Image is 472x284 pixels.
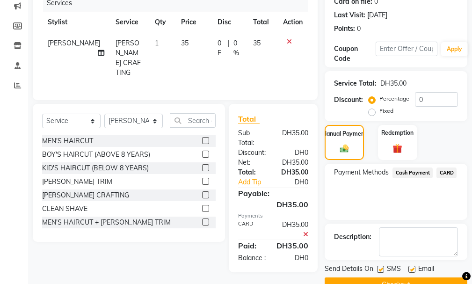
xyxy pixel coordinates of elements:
div: DH35.00 [273,220,315,240]
div: DH35.00 [273,128,315,148]
div: Balance : [231,253,273,263]
img: _cash.svg [337,144,351,153]
th: Stylist [42,12,110,33]
span: Cash Payment [392,167,433,178]
span: 35 [181,39,189,47]
div: DH35.00 [380,79,407,88]
th: Price [175,12,212,33]
span: 1 [155,39,159,47]
th: Total [247,12,277,33]
div: DH0 [280,177,315,187]
div: BOY'S HAIRCUT (ABOVE 8 YEARS) [42,150,150,160]
div: DH35.00 [269,240,315,251]
th: Disc [212,12,247,33]
span: | [228,38,230,58]
span: 35 [253,39,261,47]
div: DH35.00 [273,167,315,177]
span: Send Details On [325,264,373,276]
th: Service [110,12,149,33]
div: Total: [231,167,273,177]
th: Qty [149,12,175,33]
div: [PERSON_NAME] TRIM [42,177,112,187]
div: DH0 [273,148,315,158]
span: SMS [387,264,401,276]
div: MEN'S HAIRCUT + [PERSON_NAME] TRIM [42,218,171,227]
img: _gift.svg [390,143,405,154]
span: Email [418,264,434,276]
div: Points: [334,24,355,34]
span: [PERSON_NAME] CRAFTING [116,39,141,77]
div: DH35.00 [273,158,315,167]
div: Paid: [231,240,269,251]
div: CARD [231,220,273,240]
span: 0 % [233,38,242,58]
div: Service Total: [334,79,377,88]
div: 0 [357,24,361,34]
div: Discount: [334,95,363,105]
span: 0 F [218,38,225,58]
span: Total [238,114,260,124]
span: Payment Methods [334,167,389,177]
label: Manual Payment [322,130,367,138]
th: Action [277,12,308,33]
label: Fixed [379,107,393,115]
a: Add Tip [231,177,280,187]
label: Percentage [379,95,409,103]
input: Search or Scan [170,113,216,128]
div: Payable: [231,188,315,199]
div: [DATE] [367,10,387,20]
div: Payments [238,212,308,220]
div: Net: [231,158,273,167]
div: DH35.00 [231,199,315,210]
label: Redemption [381,129,414,137]
input: Enter Offer / Coupon Code [376,42,437,56]
span: [PERSON_NAME] [48,39,100,47]
div: KID'S HAIRCUT (BELOW 8 YEARS) [42,163,149,173]
div: Last Visit: [334,10,365,20]
div: Description: [334,232,371,242]
div: Discount: [231,148,273,158]
span: CARD [436,167,457,178]
div: CLEAN SHAVE [42,204,87,214]
div: Coupon Code [334,44,375,64]
div: [PERSON_NAME] CRAFTING [42,190,129,200]
div: Sub Total: [231,128,273,148]
div: DH0 [273,253,315,263]
button: Apply [441,42,468,56]
div: MEN'S HAIRCUT [42,136,93,146]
